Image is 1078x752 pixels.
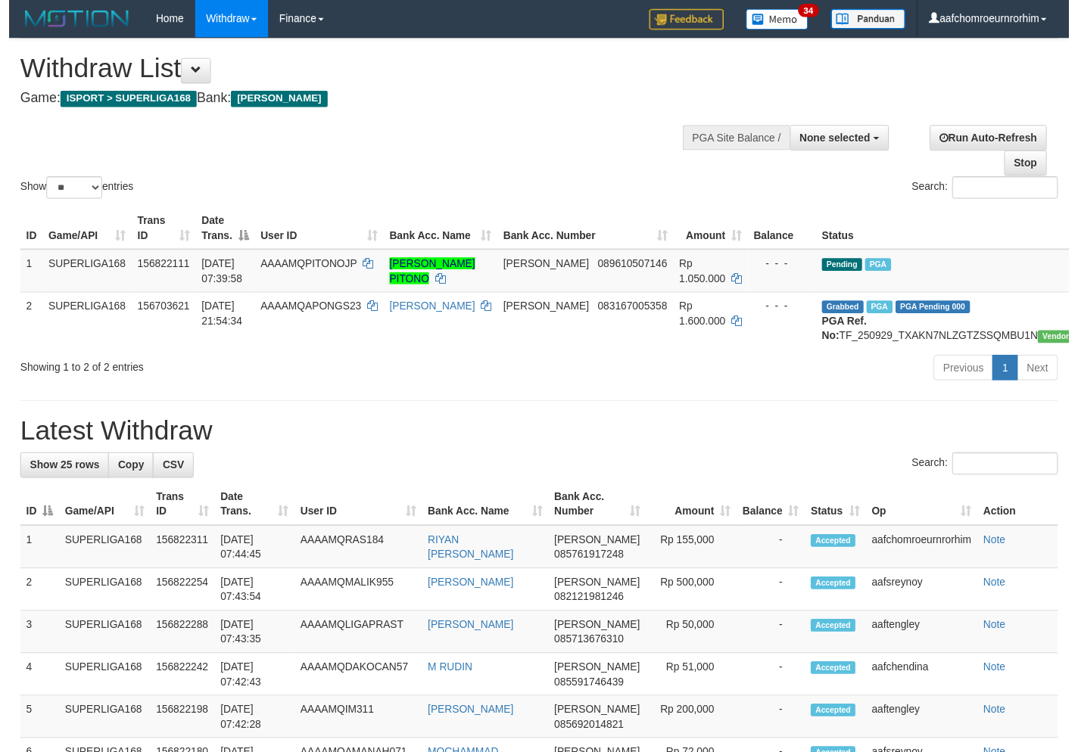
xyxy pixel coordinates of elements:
img: Button%20Memo.svg [749,9,813,30]
th: Action [985,491,1067,534]
span: 156703621 [131,305,184,317]
th: Op: activate to sort column ascending [871,491,985,534]
td: aafchendina [871,664,985,707]
th: Bank Acc. Name: activate to sort column ascending [381,210,497,253]
td: Rp 50,000 [648,621,740,664]
a: Note [991,629,1014,641]
td: aafsreynoy [871,578,985,621]
span: [PERSON_NAME] [554,672,641,684]
a: Next [1025,361,1067,387]
th: Date Trans.: activate to sort column descending [190,210,250,253]
td: 2 [11,297,34,355]
span: Copy 089610507146 to clipboard [599,262,669,274]
a: Note [991,715,1014,727]
span: AAAAMQAPONGS23 [256,305,358,317]
a: [PERSON_NAME] PITONO [387,262,474,289]
td: SUPERLIGA168 [51,664,143,707]
span: [PERSON_NAME] [503,305,590,317]
a: Run Auto-Refresh [936,127,1055,153]
a: Previous [940,361,1001,387]
td: 156822311 [143,534,208,578]
td: 156822254 [143,578,208,621]
span: Accepted [815,586,861,599]
h1: Withdraw List [11,54,703,85]
th: User ID: activate to sort column ascending [250,210,381,253]
a: Copy [101,460,147,486]
td: Rp 155,000 [648,534,740,578]
th: Game/API: activate to sort column ascending [34,210,125,253]
td: 156822242 [143,664,208,707]
td: [DATE] 07:43:54 [209,578,290,621]
th: Status: activate to sort column ascending [809,491,871,534]
span: Copy 085713676310 to clipboard [554,644,625,656]
a: RIYAN [PERSON_NAME] [426,542,513,570]
th: ID [11,210,34,253]
a: [PERSON_NAME] [426,629,513,641]
th: Bank Acc. Number: activate to sort column ascending [548,491,647,534]
span: Pending [827,263,868,275]
td: 4 [11,664,51,707]
th: User ID: activate to sort column ascending [290,491,419,534]
img: panduan.png [836,9,911,30]
span: None selected [804,134,876,146]
td: 5 [11,707,51,750]
a: M RUDIN [426,672,472,684]
span: [PERSON_NAME] [554,715,641,727]
td: 1 [11,534,51,578]
span: PGA Pending [902,306,977,319]
a: 1 [1000,361,1026,387]
span: [PERSON_NAME] [226,92,323,109]
td: AAAAMQIM311 [290,707,419,750]
a: [PERSON_NAME] [426,586,513,598]
th: Bank Acc. Number: activate to sort column ascending [497,210,675,253]
a: Note [991,586,1014,598]
td: SUPERLIGA168 [34,253,125,297]
th: Amount: activate to sort column ascending [648,491,740,534]
td: SUPERLIGA168 [51,707,143,750]
td: SUPERLIGA168 [51,578,143,621]
a: [PERSON_NAME] [387,305,474,317]
th: Amount: activate to sort column ascending [675,210,751,253]
td: SUPERLIGA168 [34,297,125,355]
span: [PERSON_NAME] [554,542,641,555]
th: Date Trans.: activate to sort column ascending [209,491,290,534]
h1: Latest Withdraw [11,423,1067,453]
th: Game/API: activate to sort column ascending [51,491,143,534]
span: Copy [111,467,137,479]
td: Rp 500,000 [648,578,740,621]
span: Show 25 rows [21,467,92,479]
th: Balance: activate to sort column ascending [740,491,809,534]
td: - [740,664,809,707]
span: Accepted [815,716,861,729]
span: CSV [156,467,178,479]
a: Note [991,672,1014,684]
th: Bank Acc. Name: activate to sort column ascending [420,491,549,534]
td: 2 [11,578,51,621]
td: AAAAMQRAS184 [290,534,419,578]
span: [DATE] 21:54:34 [196,305,238,332]
td: 3 [11,621,51,664]
td: AAAAMQLIGAPRAST [290,621,419,664]
span: Rp 1.600.000 [681,305,728,332]
span: Copy 085761917248 to clipboard [554,558,625,570]
td: 1 [11,253,34,297]
span: [PERSON_NAME] [554,629,641,641]
td: [DATE] 07:42:43 [209,664,290,707]
b: PGA Ref. No: [827,320,872,347]
td: AAAAMQDAKOCAN57 [290,664,419,707]
td: 156822288 [143,621,208,664]
div: PGA Site Balance / [685,127,794,153]
a: [PERSON_NAME] [426,715,513,727]
td: - [740,534,809,578]
td: Rp 51,000 [648,664,740,707]
td: aafchomroeurnrorhim [871,534,985,578]
span: Copy 082121981246 to clipboard [554,601,625,613]
input: Search: [959,179,1067,202]
td: - [740,621,809,664]
span: Accepted [815,629,861,642]
span: ISPORT > SUPERLIGA168 [52,92,191,109]
select: Showentries [38,179,95,202]
div: Showing 1 to 2 of 2 entries [11,359,438,381]
span: Rp 1.050.000 [681,262,728,289]
a: Show 25 rows [11,460,101,486]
